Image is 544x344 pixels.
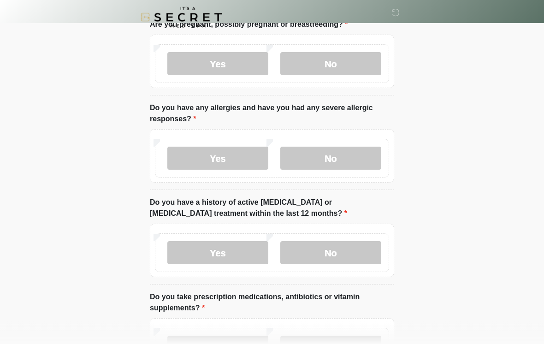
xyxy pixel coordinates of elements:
label: Do you have a history of active [MEDICAL_DATA] or [MEDICAL_DATA] treatment within the last 12 mon... [150,197,394,219]
img: It's A Secret Med Spa Logo [141,7,222,28]
label: Do you take prescription medications, antibiotics or vitamin supplements? [150,292,394,314]
label: No [280,53,381,76]
label: Yes [167,53,268,76]
label: No [280,147,381,170]
label: Do you have any allergies and have you had any severe allergic responses? [150,103,394,125]
label: No [280,242,381,265]
label: Yes [167,147,268,170]
label: Yes [167,242,268,265]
